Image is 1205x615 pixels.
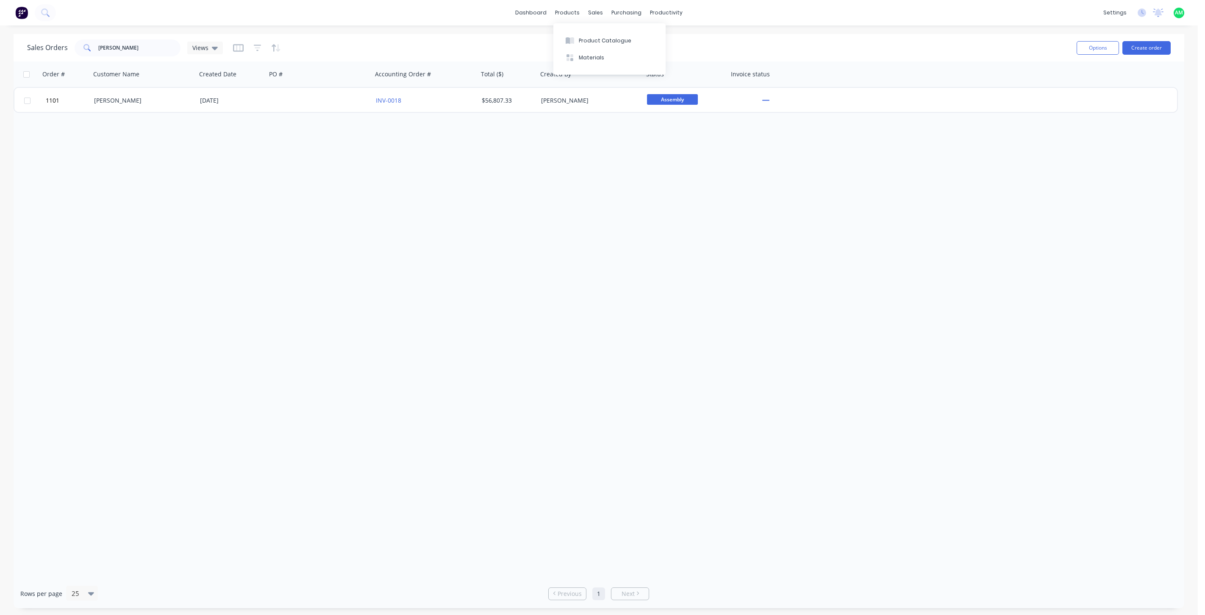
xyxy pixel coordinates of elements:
h1: Sales Orders [27,44,68,52]
div: sales [584,6,607,19]
div: Customer Name [93,70,139,78]
button: Create order [1122,41,1171,55]
iframe: Intercom live chat [1176,586,1197,607]
div: Product Catalogue [579,37,631,45]
ul: Pagination [545,587,652,600]
button: 1101 [43,88,94,113]
span: Previous [558,590,582,598]
a: Page 1 is your current page [592,587,605,600]
div: purchasing [607,6,646,19]
div: Total ($) [481,70,503,78]
span: Next [622,590,635,598]
img: Factory [15,6,28,19]
div: Materials [579,54,604,61]
div: products [551,6,584,19]
a: dashboard [511,6,551,19]
div: [PERSON_NAME] [541,96,635,105]
div: [DATE] [200,96,263,105]
div: Created Date [199,70,236,78]
input: Search... [98,39,181,56]
button: Materials [553,49,666,66]
button: Product Catalogue [553,32,666,49]
div: Created By [540,70,571,78]
div: PO # [269,70,283,78]
button: Options [1077,41,1119,55]
div: Invoice status [731,70,770,78]
span: AM [1175,9,1183,17]
span: Views [192,43,208,52]
span: 1101 [46,96,59,105]
a: Previous page [549,590,586,598]
div: Accounting Order # [375,70,431,78]
span: Assembly [647,94,698,105]
a: Next page [611,590,649,598]
div: settings [1099,6,1131,19]
div: Order # [42,70,65,78]
span: Rows per page [20,590,62,598]
div: [PERSON_NAME] [94,96,188,105]
div: productivity [646,6,687,19]
a: INV-0018 [376,96,401,104]
div: $56,807.33 [482,96,532,105]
